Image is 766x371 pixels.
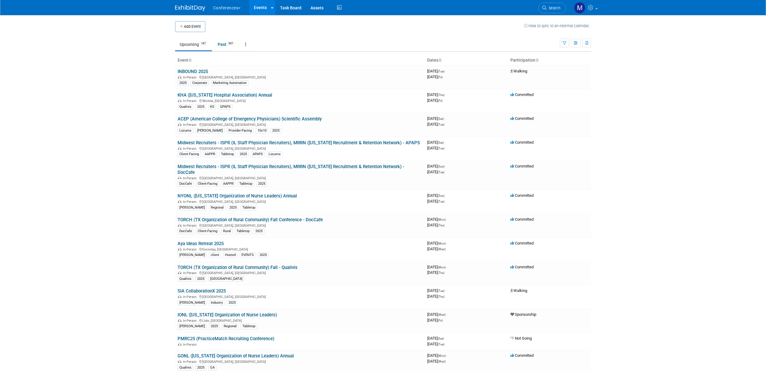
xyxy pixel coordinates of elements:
img: In-Person Event [178,75,181,78]
span: Walking [510,69,527,73]
div: KS [208,104,216,110]
div: Tabletop [241,324,257,329]
div: 2025 [254,229,264,234]
div: Tabletop [241,205,257,210]
div: AAPPR [221,181,235,187]
span: [DATE] [427,336,446,341]
span: (Sat) [438,337,444,340]
a: Sort by Start Date [438,58,441,62]
span: In-Person [183,224,198,228]
img: In-Person Event [178,343,181,346]
div: 2025 [270,128,281,133]
a: INBOUND 2025 [178,69,208,74]
th: Event [175,55,425,66]
div: [GEOGRAPHIC_DATA], [GEOGRAPHIC_DATA] [178,75,422,79]
div: 2025 [195,365,206,370]
th: Participation [508,55,591,66]
span: In-Person [183,343,198,347]
div: Wichita, [GEOGRAPHIC_DATA] [178,98,422,103]
div: [GEOGRAPHIC_DATA], [GEOGRAPHIC_DATA] [178,223,422,228]
span: [DATE] [427,164,446,168]
div: Industry [209,300,225,305]
span: [DATE] [427,146,444,150]
span: [DATE] [427,69,446,73]
span: [DATE] [427,318,443,322]
div: [PERSON_NAME] [178,324,207,329]
span: In-Person [183,360,198,364]
div: Tabletop [219,152,236,157]
img: In-Person Event [178,271,181,274]
div: 2025 [178,80,188,86]
a: TORCH (TX Organization of Rural Community) Fall Conference - DocCafe [178,217,323,222]
img: In-Person Event [178,147,181,150]
span: - [445,69,446,73]
span: (Sat) [438,141,444,144]
div: [PERSON_NAME] [178,205,207,210]
span: Committed [510,265,534,269]
div: Locums [178,128,193,133]
span: In-Person [183,271,198,275]
a: Sort by Participation Type [535,58,538,62]
div: DocCafe [178,229,194,234]
span: - [445,140,446,145]
div: 2025 [238,152,249,157]
div: 2025 [256,181,267,187]
img: ExhibitDay [175,5,205,11]
span: [DATE] [427,247,446,251]
img: In-Person Event [178,248,181,251]
a: Aya Ideas Retreat 2025 [178,241,224,246]
span: - [446,312,447,317]
span: (Fri) [438,99,443,102]
span: [DATE] [427,265,447,269]
span: (Tue) [438,123,444,126]
span: [DATE] [427,199,444,203]
span: (Sun) [438,165,444,168]
span: - [445,116,446,121]
span: Committed [510,353,534,358]
div: Corporate [191,80,209,86]
span: In-Person [183,319,198,323]
div: Marketing Automation [211,80,248,86]
span: (Fri) [438,75,443,79]
span: Search [547,6,560,10]
span: Not Going [510,336,532,341]
span: (Wed) [438,360,446,363]
span: (Wed) [438,248,446,251]
span: [DATE] [427,288,446,293]
span: (Mon) [438,218,446,221]
img: In-Person Event [178,99,181,102]
a: ACEP (American College of Emergency Physicians) Scientific Assembly [178,116,322,122]
span: (Tue) [438,200,444,203]
span: [DATE] [427,92,446,97]
div: EVENTS [240,252,256,258]
div: 2025 [227,300,238,305]
div: 10x10 [256,128,268,133]
a: Midwest Recruiters - ISPR (IL Staff Physician Recruiters), MRRN ([US_STATE] Recruitment & Retenti... [178,140,420,146]
div: Client-Facing [196,229,219,234]
span: (Thu) [438,271,444,274]
div: Hosted [223,252,238,258]
div: QPAPS [218,104,232,110]
span: - [445,92,446,97]
a: Upcoming147 [175,39,212,50]
span: In-Person [183,176,198,180]
div: [GEOGRAPHIC_DATA], [GEOGRAPHIC_DATA] [178,359,422,364]
span: [DATE] [427,312,447,317]
span: (Mon) [438,354,446,357]
div: Tabletop [238,181,254,187]
a: Sort by Event Name [188,58,191,62]
span: (Mon) [438,266,446,269]
button: Add Event [175,21,205,32]
div: Client-Facing [178,152,201,157]
span: - [445,336,446,341]
span: (Tue) [438,343,444,346]
span: - [445,164,446,168]
div: Regional [209,205,225,210]
span: In-Person [183,123,198,127]
div: Locums [267,152,282,157]
img: In-Person Event [178,176,181,179]
div: [GEOGRAPHIC_DATA], [GEOGRAPHIC_DATA] [178,175,422,180]
span: Sponsorship [510,312,536,317]
div: APAPS [251,152,265,157]
div: [GEOGRAPHIC_DATA] [208,276,244,282]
